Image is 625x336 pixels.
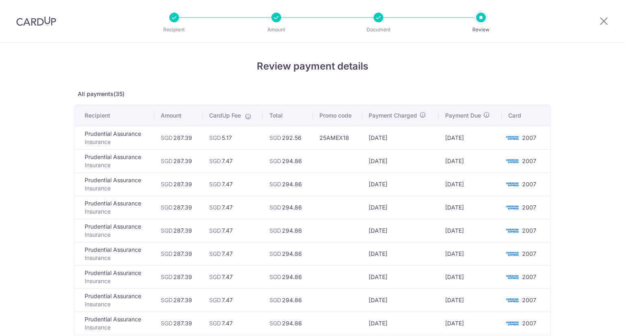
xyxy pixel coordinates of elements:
[209,181,221,188] span: SGD
[75,149,154,172] td: Prudential Assurance
[154,288,203,312] td: 287.39
[203,149,263,172] td: 7.47
[203,196,263,219] td: 7.47
[161,297,173,303] span: SGD
[209,227,221,234] span: SGD
[439,149,502,172] td: [DATE]
[362,196,439,219] td: [DATE]
[209,134,221,141] span: SGD
[161,250,173,257] span: SGD
[154,196,203,219] td: 287.39
[504,133,520,143] img: <span class="translation_missing" title="translation missing: en.account_steps.new_confirm_form.b...
[522,320,536,327] span: 2007
[439,172,502,196] td: [DATE]
[362,126,439,149] td: [DATE]
[502,105,550,126] th: Card
[85,277,148,285] p: Insurance
[504,295,520,305] img: <span class="translation_missing" title="translation missing: en.account_steps.new_confirm_form.b...
[263,196,312,219] td: 294.86
[75,312,154,335] td: Prudential Assurance
[439,242,502,265] td: [DATE]
[75,105,154,126] th: Recipient
[263,242,312,265] td: 294.86
[439,196,502,219] td: [DATE]
[161,227,173,234] span: SGD
[209,204,221,211] span: SGD
[269,134,281,141] span: SGD
[362,172,439,196] td: [DATE]
[154,105,203,126] th: Amount
[246,26,306,34] p: Amount
[161,204,173,211] span: SGD
[269,297,281,303] span: SGD
[504,272,520,282] img: <span class="translation_missing" title="translation missing: en.account_steps.new_confirm_form.b...
[263,172,312,196] td: 294.86
[269,204,281,211] span: SGD
[263,105,312,126] th: Total
[439,126,502,149] td: [DATE]
[263,126,312,149] td: 292.56
[75,172,154,196] td: Prudential Assurance
[203,126,263,149] td: 5.17
[263,288,312,312] td: 294.86
[203,265,263,288] td: 7.47
[504,226,520,236] img: <span class="translation_missing" title="translation missing: en.account_steps.new_confirm_form.b...
[263,265,312,288] td: 294.86
[209,250,221,257] span: SGD
[85,138,148,146] p: Insurance
[161,273,173,280] span: SGD
[522,250,536,257] span: 2007
[85,161,148,169] p: Insurance
[85,254,148,262] p: Insurance
[269,157,281,164] span: SGD
[522,181,536,188] span: 2007
[203,172,263,196] td: 7.47
[439,265,502,288] td: [DATE]
[85,207,148,216] p: Insurance
[439,312,502,335] td: [DATE]
[85,300,148,308] p: Insurance
[203,312,263,335] td: 7.47
[85,323,148,332] p: Insurance
[209,297,221,303] span: SGD
[522,134,536,141] span: 2007
[144,26,204,34] p: Recipient
[203,219,263,242] td: 7.47
[362,242,439,265] td: [DATE]
[75,242,154,265] td: Prudential Assurance
[522,204,536,211] span: 2007
[75,219,154,242] td: Prudential Assurance
[522,273,536,280] span: 2007
[16,16,56,26] img: CardUp
[313,105,362,126] th: Promo code
[161,320,173,327] span: SGD
[154,242,203,265] td: 287.39
[203,288,263,312] td: 7.47
[74,90,551,98] p: All payments(35)
[348,26,409,34] p: Document
[85,231,148,239] p: Insurance
[209,320,221,327] span: SGD
[203,242,263,265] td: 7.47
[263,219,312,242] td: 294.86
[269,273,281,280] span: SGD
[504,319,520,328] img: <span class="translation_missing" title="translation missing: en.account_steps.new_confirm_form.b...
[269,320,281,327] span: SGD
[269,227,281,234] span: SGD
[75,126,154,149] td: Prudential Assurance
[161,157,173,164] span: SGD
[74,59,551,74] h4: Review payment details
[161,181,173,188] span: SGD
[439,288,502,312] td: [DATE]
[269,250,281,257] span: SGD
[522,227,536,234] span: 2007
[522,157,536,164] span: 2007
[154,149,203,172] td: 287.39
[313,126,362,149] td: 25AMEX18
[445,111,481,120] span: Payment Due
[154,265,203,288] td: 287.39
[209,111,241,120] span: CardUp Fee
[154,172,203,196] td: 287.39
[154,126,203,149] td: 287.39
[161,134,173,141] span: SGD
